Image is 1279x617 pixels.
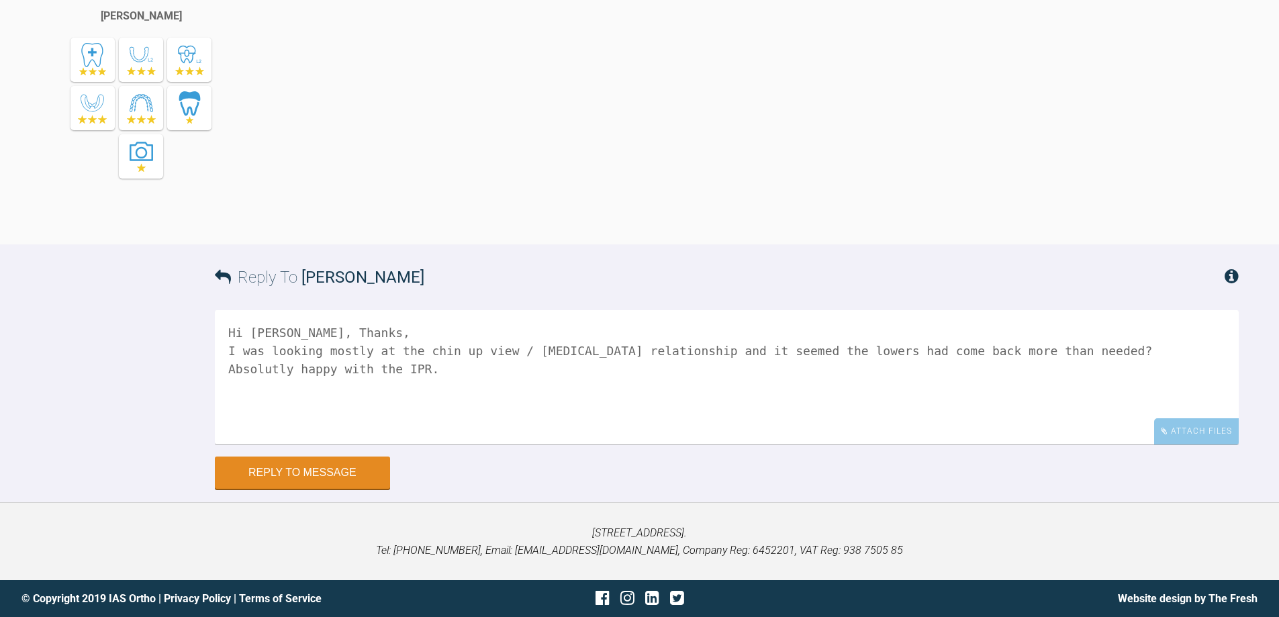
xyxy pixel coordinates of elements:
[21,524,1258,559] p: [STREET_ADDRESS]. Tel: [PHONE_NUMBER], Email: [EMAIL_ADDRESS][DOMAIN_NAME], Company Reg: 6452201,...
[301,268,424,287] span: [PERSON_NAME]
[239,592,322,605] a: Terms of Service
[1154,418,1239,444] div: Attach Files
[21,590,434,608] div: © Copyright 2019 IAS Ortho | |
[101,7,182,25] div: [PERSON_NAME]
[215,310,1239,444] textarea: Hi [PERSON_NAME], Thanks, I was looking mostly at the chin up view / [MEDICAL_DATA] relationship ...
[1118,592,1258,605] a: Website design by The Fresh
[215,457,390,489] button: Reply to Message
[164,592,231,605] a: Privacy Policy
[215,265,424,290] h3: Reply To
